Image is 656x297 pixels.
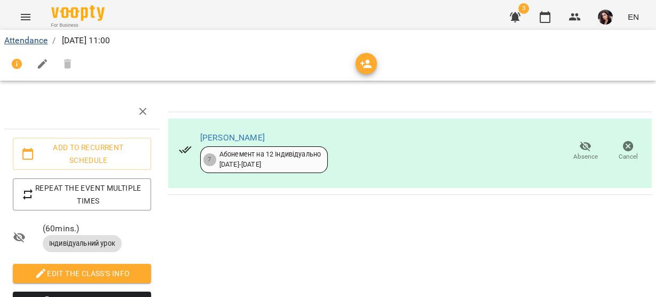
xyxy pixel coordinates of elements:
[200,132,265,143] a: [PERSON_NAME]
[21,267,143,280] span: Edit the class's Info
[21,182,143,207] span: Repeat the event multiple times
[52,34,55,47] li: /
[51,5,105,21] img: Voopty Logo
[573,152,598,161] span: Absence
[13,138,151,170] button: Add to recurrent schedule
[13,264,151,283] button: Edit the class's Info
[598,10,613,25] img: 510309f666da13b420957bb22b21c8b5.jpg
[564,136,607,166] button: Absence
[4,34,652,47] nav: breadcrumb
[607,136,650,166] button: Cancel
[60,34,110,47] p: [DATE] 11:00
[518,3,529,14] span: 3
[4,35,48,45] a: Attendance
[43,222,151,235] span: ( 60 mins. )
[43,239,122,248] span: Індивідуальний урок
[628,11,639,22] span: EN
[219,150,321,169] div: Абонемент на 12 Індивідуально [DATE] - [DATE]
[623,7,643,27] button: EN
[21,141,143,167] span: Add to recurrent schedule
[13,4,38,30] button: Menu
[51,22,105,29] span: For Business
[203,153,216,166] div: 7
[619,152,638,161] span: Cancel
[13,178,151,210] button: Repeat the event multiple times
